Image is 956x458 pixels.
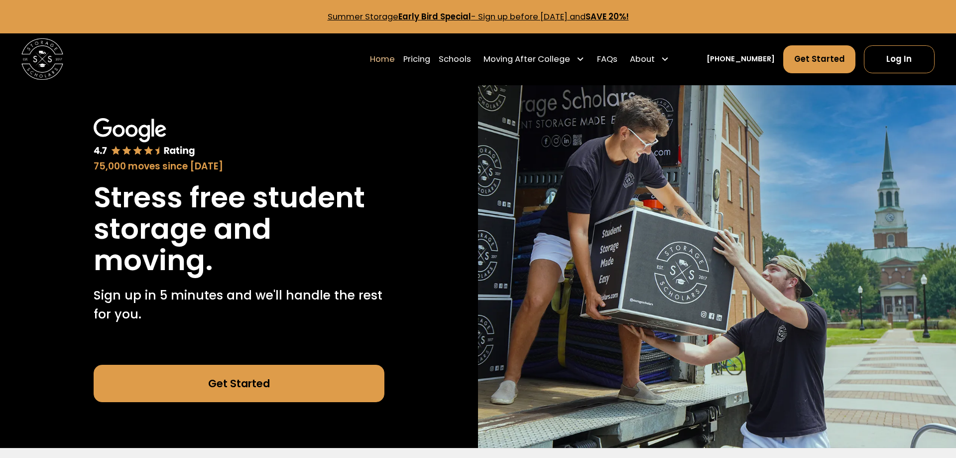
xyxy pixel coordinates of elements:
[478,85,956,448] img: Storage Scholars makes moving and storage easy.
[94,286,384,323] p: Sign up in 5 minutes and we'll handle the rest for you.
[94,118,195,157] img: Google 4.7 star rating
[707,54,775,65] a: [PHONE_NUMBER]
[630,53,655,65] div: About
[483,53,570,65] div: Moving After College
[94,182,384,276] h1: Stress free student storage and moving.
[21,38,63,80] img: Storage Scholars main logo
[403,45,430,74] a: Pricing
[398,11,471,22] strong: Early Bird Special
[94,365,384,402] a: Get Started
[370,45,395,74] a: Home
[597,45,617,74] a: FAQs
[328,11,629,22] a: Summer StorageEarly Bird Special- Sign up before [DATE] andSAVE 20%!
[864,45,935,73] a: Log In
[439,45,471,74] a: Schools
[94,159,384,173] div: 75,000 moves since [DATE]
[783,45,856,73] a: Get Started
[586,11,629,22] strong: SAVE 20%!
